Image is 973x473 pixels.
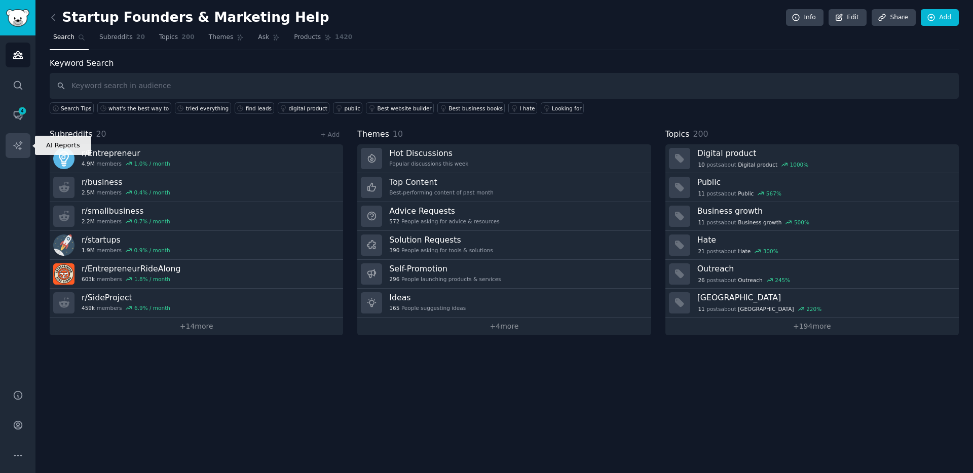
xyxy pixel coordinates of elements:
[82,275,95,283] span: 603k
[794,219,809,226] div: 500 %
[437,102,505,114] a: Best business books
[82,189,170,196] div: members
[697,304,822,313] div: post s about
[278,102,330,114] a: digital product
[698,277,704,284] span: 26
[697,234,952,245] h3: Hate
[389,247,493,254] div: People asking for tools & solutions
[50,231,343,260] a: r/startups1.9Mmembers0.9% / month
[50,10,329,26] h2: Startup Founders & Marketing Help
[665,202,959,231] a: Business growth11postsaboutBusiness growth500%
[82,304,95,311] span: 459k
[389,234,493,245] h3: Solution Requests
[50,29,89,50] a: Search
[697,275,791,285] div: post s about
[389,304,466,311] div: People suggesting ideas
[829,9,867,26] a: Edit
[786,9,824,26] a: Info
[389,275,399,283] span: 296
[357,289,651,318] a: Ideas165People suggesting ideas
[357,144,651,173] a: Hot DiscussionsPopular discussions this week
[335,33,352,42] span: 1420
[541,102,584,114] a: Looking for
[738,161,777,168] span: Digital product
[357,128,389,141] span: Themes
[790,161,809,168] div: 1000 %
[389,206,499,216] h3: Advice Requests
[738,219,781,226] span: Business growth
[665,173,959,202] a: Public11postsaboutPublic567%
[665,231,959,260] a: Hate21postsaboutHate300%
[320,131,340,138] a: + Add
[294,33,321,42] span: Products
[82,247,170,254] div: members
[665,260,959,289] a: Outreach26postsaboutOutreach245%
[389,304,399,311] span: 165
[82,189,95,196] span: 2.5M
[698,219,704,226] span: 11
[775,277,790,284] div: 245 %
[665,128,690,141] span: Topics
[82,247,95,254] span: 1.9M
[697,148,952,159] h3: Digital product
[254,29,283,50] a: Ask
[53,148,74,169] img: Entrepreneur
[82,206,170,216] h3: r/ smallbusiness
[344,105,360,112] div: public
[82,263,180,274] h3: r/ EntrepreneurRideAlong
[665,144,959,173] a: Digital product10postsaboutDigital product1000%
[50,260,343,289] a: r/EntrepreneurRideAlong603kmembers1.8% / month
[18,107,27,114] span: 4
[806,305,821,312] div: 220 %
[697,247,779,256] div: post s about
[389,160,468,167] div: Popular discussions this week
[134,275,170,283] div: 1.8 % / month
[96,129,106,139] span: 20
[697,292,952,303] h3: [GEOGRAPHIC_DATA]
[738,305,794,312] span: [GEOGRAPHIC_DATA]
[389,247,399,254] span: 390
[134,189,170,196] div: 0.4 % / month
[53,234,74,256] img: startups
[82,177,170,187] h3: r/ business
[82,160,170,167] div: members
[50,73,959,99] input: Keyword search in audience
[53,263,74,285] img: EntrepreneurRideAlong
[698,190,704,197] span: 11
[393,129,403,139] span: 10
[136,33,145,42] span: 20
[50,58,114,68] label: Keyword Search
[697,177,952,187] h3: Public
[82,292,170,303] h3: r/ SideProject
[697,206,952,216] h3: Business growth
[6,9,29,27] img: GummySearch logo
[134,218,170,225] div: 0.7 % / month
[82,148,170,159] h3: r/ Entrepreneur
[50,102,94,114] button: Search Tips
[872,9,915,26] a: Share
[693,129,708,139] span: 200
[175,102,231,114] a: tried everything
[235,102,274,114] a: find leads
[108,105,169,112] div: what's the best way to
[389,177,494,187] h3: Top Content
[389,218,399,225] span: 572
[766,190,781,197] div: 567 %
[698,305,704,312] span: 11
[665,289,959,318] a: [GEOGRAPHIC_DATA]11postsabout[GEOGRAPHIC_DATA]220%
[209,33,234,42] span: Themes
[134,247,170,254] div: 0.9 % / month
[289,105,327,112] div: digital product
[82,275,180,283] div: members
[389,189,494,196] div: Best-performing content of past month
[205,29,248,50] a: Themes
[50,128,93,141] span: Subreddits
[389,292,466,303] h3: Ideas
[738,190,754,197] span: Public
[50,318,343,335] a: +14more
[82,218,170,225] div: members
[357,173,651,202] a: Top ContentBest-performing content of past month
[50,289,343,318] a: r/SideProject459kmembers6.9% / month
[389,275,501,283] div: People launching products & services
[357,260,651,289] a: Self-Promotion296People launching products & services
